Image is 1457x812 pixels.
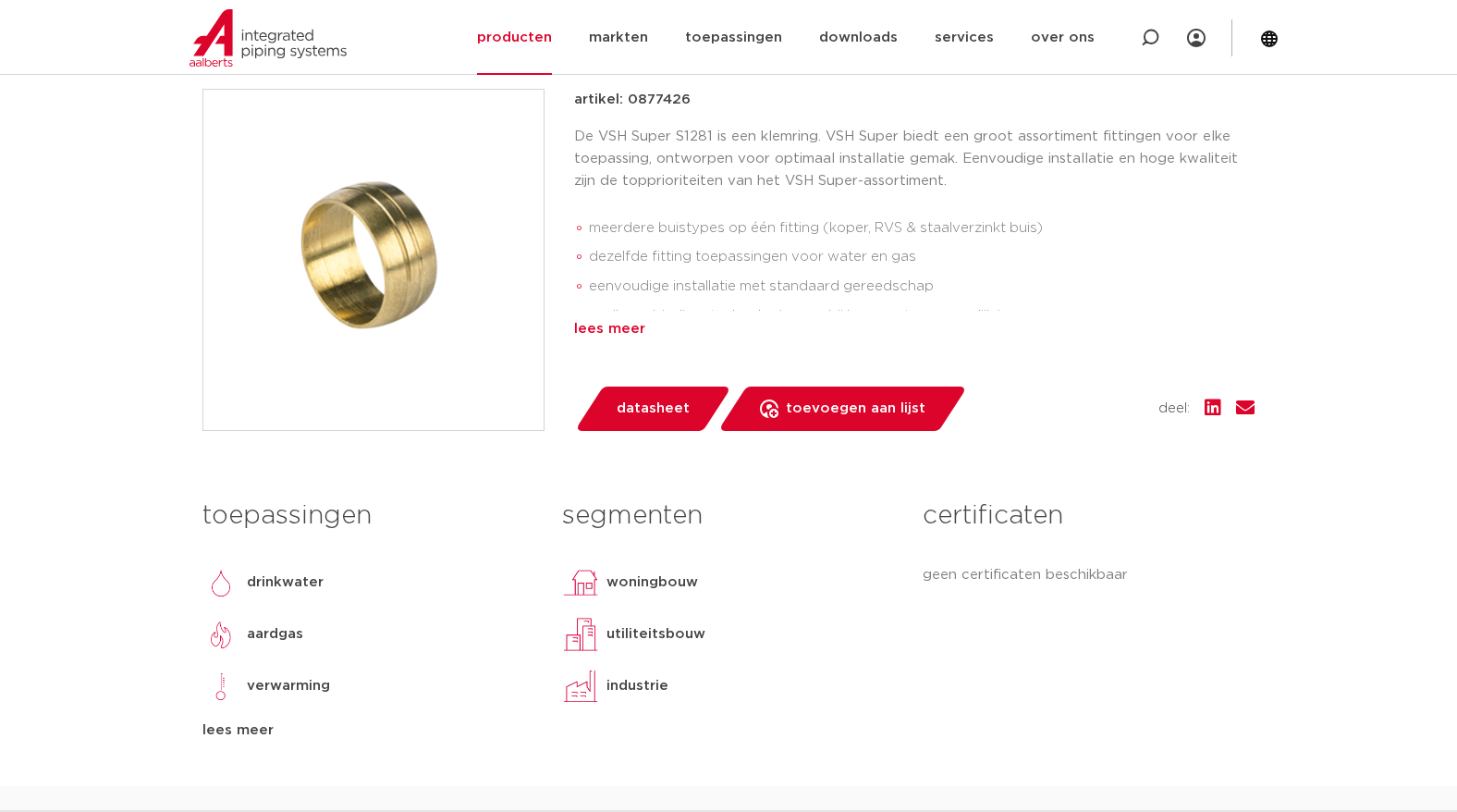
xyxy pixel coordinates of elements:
img: industrie [562,668,599,705]
span: toevoegen aan lijst [786,394,925,424]
p: artikel: 0877426 [574,89,691,111]
li: eenvoudige installatie met standaard gereedschap [589,272,1255,301]
li: dezelfde fitting toepassingen voor water en gas [589,242,1255,272]
img: aardgas [202,616,239,653]
img: utiliteitsbouw [562,616,599,653]
p: woningbouw [606,572,698,594]
h3: certificaten [923,498,1255,535]
div: lees meer [202,720,534,742]
h3: segmenten [562,498,894,535]
p: geen certificaten beschikbaar [923,564,1255,586]
p: aardgas [247,623,303,646]
li: meerdere buistypes op één fitting (koper, RVS & staalverzinkt buis) [589,214,1255,243]
img: Product Image for VSH Super knelring 54 DZR [203,90,544,430]
div: lees meer [574,318,1255,340]
img: drinkwater [202,564,239,601]
p: utiliteitsbouw [606,623,705,646]
img: woningbouw [562,564,599,601]
li: snelle verbindingstechnologie waarbij her-montage mogelijk is [589,301,1255,331]
span: deel: [1158,398,1190,420]
p: drinkwater [247,572,324,594]
p: De VSH Super S1281 is een klemring. VSH Super biedt een groot assortiment fittingen voor elke toe... [574,126,1255,192]
h3: toepassingen [202,498,534,535]
p: industrie [606,675,668,697]
p: verwarming [247,675,330,697]
span: datasheet [617,394,690,424]
img: verwarming [202,668,239,705]
a: datasheet [574,387,731,431]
